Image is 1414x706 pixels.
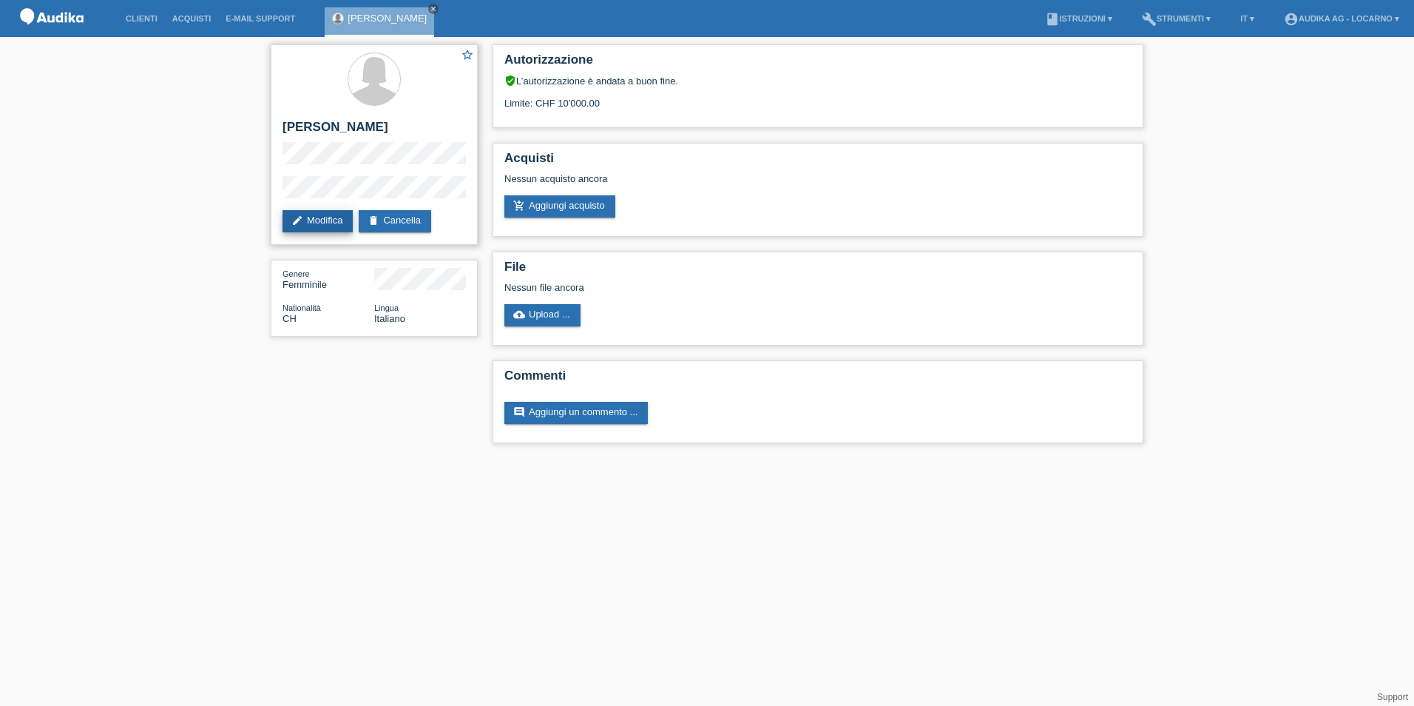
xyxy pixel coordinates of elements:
[118,14,165,23] a: Clienti
[283,269,310,278] span: Genere
[1284,12,1299,27] i: account_circle
[359,210,431,232] a: deleteCancella
[283,120,466,142] h2: [PERSON_NAME]
[504,87,1131,109] div: Limite: CHF 10'000.00
[504,75,1131,87] div: L’autorizzazione è andata a buon fine.
[461,48,474,61] i: star_border
[1045,12,1060,27] i: book
[504,304,581,326] a: cloud_uploadUpload ...
[374,303,399,312] span: Lingua
[283,313,297,324] span: Svizzera
[504,75,516,87] i: verified_user
[1142,12,1157,27] i: build
[1276,14,1407,23] a: account_circleAudika AG - Locarno ▾
[428,4,439,14] a: close
[430,5,437,13] i: close
[513,200,525,212] i: add_shopping_cart
[283,303,321,312] span: Nationalità
[348,13,427,24] a: [PERSON_NAME]
[165,14,219,23] a: Acquisti
[504,173,1131,195] div: Nessun acquisto ancora
[1134,14,1218,23] a: buildStrumenti ▾
[504,369,1131,391] h2: Commenti
[504,53,1131,75] h2: Autorizzazione
[368,215,379,226] i: delete
[504,260,1131,282] h2: File
[218,14,302,23] a: E-mail Support
[374,313,405,324] span: Italiano
[1233,14,1262,23] a: IT ▾
[513,309,525,320] i: cloud_upload
[504,402,648,424] a: commentAggiungi un commento ...
[291,215,303,226] i: edit
[504,151,1131,173] h2: Acquisti
[504,282,956,293] div: Nessun file ancora
[1038,14,1120,23] a: bookIstruzioni ▾
[15,29,89,40] a: POS — MF Group
[461,48,474,64] a: star_border
[504,195,615,218] a: add_shopping_cartAggiungi acquisto
[283,268,374,290] div: Femminile
[513,406,525,418] i: comment
[283,210,353,232] a: editModifica
[1377,692,1408,702] a: Support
